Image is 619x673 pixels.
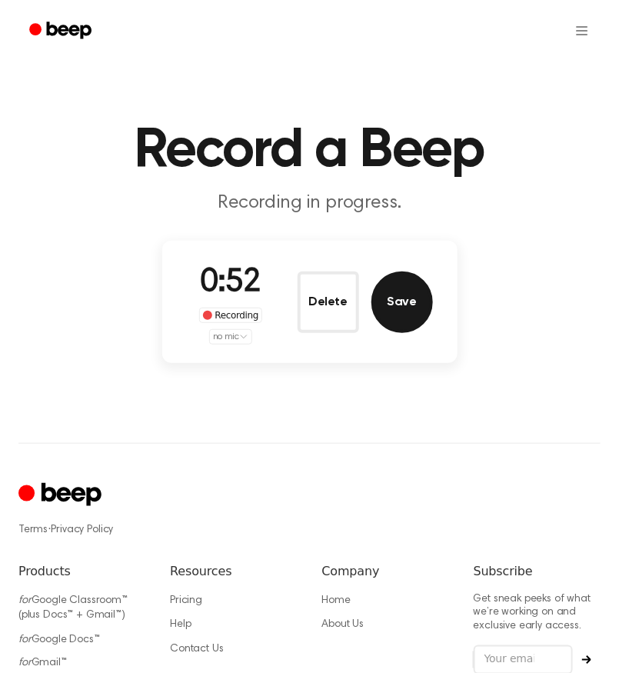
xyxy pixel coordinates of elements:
h6: Products [18,562,145,581]
a: Cruip [18,481,105,511]
a: Help [170,619,191,630]
a: Pricing [170,595,202,606]
h6: Company [322,562,449,581]
div: Recording [199,308,263,323]
button: Save Audio Record [371,272,433,333]
button: no mic [209,329,252,345]
button: Open menu [564,12,601,49]
span: 0:52 [200,267,261,299]
p: Get sneak peeks of what we’re working on and exclusive early access. [474,593,601,634]
a: forGmail™ [18,658,67,669]
a: forGoogle Docs™ [18,635,100,645]
a: Privacy Policy [52,525,114,535]
a: Terms [18,525,48,535]
p: Recording in progress. [18,191,601,216]
h6: Subscribe [474,562,601,581]
a: forGoogle Classroom™ (plus Docs™ + Gmail™) [18,595,128,621]
i: for [18,595,32,606]
a: About Us [322,619,364,630]
a: Contact Us [170,644,223,655]
h6: Resources [170,562,297,581]
button: Subscribe [573,655,601,665]
a: Home [322,595,351,606]
div: · [18,522,601,538]
i: for [18,658,32,669]
a: Beep [18,16,105,46]
i: for [18,635,32,645]
h1: Record a Beep [18,123,601,178]
span: no mic [213,330,239,344]
button: Delete Audio Record [298,272,359,333]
